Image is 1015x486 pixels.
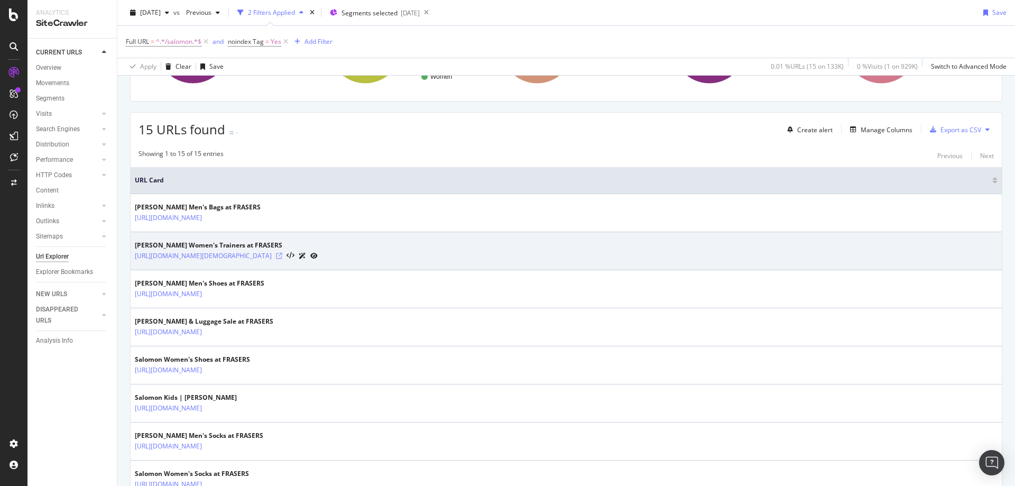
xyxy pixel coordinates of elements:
[36,170,99,181] a: HTTP Codes
[36,124,80,135] div: Search Engines
[36,231,63,242] div: Sitemaps
[36,335,73,346] div: Analysis Info
[299,250,306,261] a: AI Url Details
[797,125,833,134] div: Create alert
[213,37,224,46] div: and
[36,108,99,120] a: Visits
[176,62,191,71] div: Clear
[139,121,225,138] span: 15 URLs found
[140,8,161,17] span: 2025 Aug. 13th
[36,62,61,74] div: Overview
[36,200,99,212] a: Inlinks
[228,37,264,46] span: noindex Tag
[36,154,99,166] a: Performance
[135,327,202,337] a: [URL][DOMAIN_NAME]
[135,403,202,414] a: [URL][DOMAIN_NAME]
[655,1,820,93] div: A chart.
[135,176,990,185] span: URL Card
[233,4,308,21] button: 2 Filters Applied
[36,139,99,150] a: Distribution
[311,1,476,93] div: A chart.
[304,37,333,46] div: Add Filter
[139,1,304,93] div: A chart.
[36,78,109,89] a: Movements
[36,289,99,300] a: NEW URLS
[483,1,648,93] div: A chart.
[126,4,173,21] button: [DATE]
[36,304,99,326] a: DISAPPEARED URLS
[135,355,250,364] div: Salomon Women's Shoes at FRASERS
[36,93,109,104] a: Segments
[36,185,59,196] div: Content
[135,469,249,479] div: Salomon Women's Socks at FRASERS
[135,203,261,212] div: [PERSON_NAME] Men's Bags at FRASERS
[36,108,52,120] div: Visits
[430,73,452,80] text: Women
[156,34,201,49] span: ^.*/salomon.*$
[36,17,108,30] div: SiteCrawler
[979,450,1004,475] div: Open Intercom Messenger
[36,170,72,181] div: HTTP Codes
[992,8,1007,17] div: Save
[980,149,994,162] button: Next
[196,58,224,75] button: Save
[140,62,156,71] div: Apply
[126,37,149,46] span: Full URL
[36,62,109,74] a: Overview
[135,441,202,452] a: [URL][DOMAIN_NAME]
[135,317,273,326] div: [PERSON_NAME] & Luggage Sale at FRASERS
[36,267,93,278] div: Explorer Bookmarks
[36,304,89,326] div: DISAPPEARED URLS
[36,231,99,242] a: Sitemaps
[265,37,269,46] span: =
[135,241,318,250] div: [PERSON_NAME] Women's Trainers at FRASERS
[36,216,99,227] a: Outlinks
[36,216,59,227] div: Outlinks
[213,36,224,47] button: and
[857,62,918,71] div: 0 % Visits ( 1 on 929K )
[36,78,69,89] div: Movements
[36,251,69,262] div: Url Explorer
[36,251,109,262] a: Url Explorer
[209,62,224,71] div: Save
[308,7,317,18] div: times
[135,431,263,441] div: [PERSON_NAME] Men's Socks at FRASERS
[401,8,420,17] div: [DATE]
[36,154,73,166] div: Performance
[846,123,912,136] button: Manage Columns
[182,4,224,21] button: Previous
[36,289,67,300] div: NEW URLS
[980,151,994,160] div: Next
[36,185,109,196] a: Content
[36,267,109,278] a: Explorer Bookmarks
[135,213,202,223] a: [URL][DOMAIN_NAME]
[271,34,281,49] span: Yes
[931,62,1007,71] div: Switch to Advanced Mode
[135,279,264,288] div: [PERSON_NAME] Men's Shoes at FRASERS
[182,8,211,17] span: Previous
[161,58,191,75] button: Clear
[276,253,282,259] a: Visit Online Page
[236,128,238,137] div: -
[310,250,318,261] a: URL Inspection
[937,151,963,160] div: Previous
[173,8,182,17] span: vs
[861,125,912,134] div: Manage Columns
[135,365,202,375] a: [URL][DOMAIN_NAME]
[135,289,202,299] a: [URL][DOMAIN_NAME]
[342,8,398,17] span: Segments selected
[771,62,844,71] div: 0.01 % URLs ( 15 on 133K )
[937,149,963,162] button: Previous
[135,251,272,261] a: [URL][DOMAIN_NAME][DEMOGRAPHIC_DATA]
[979,4,1007,21] button: Save
[139,149,224,162] div: Showing 1 to 15 of 15 entries
[36,47,82,58] div: CURRENT URLS
[36,47,99,58] a: CURRENT URLS
[927,58,1007,75] button: Switch to Advanced Mode
[36,139,69,150] div: Distribution
[36,124,99,135] a: Search Engines
[36,335,109,346] a: Analysis Info
[126,58,156,75] button: Apply
[926,121,981,138] button: Export as CSV
[36,8,108,17] div: Analytics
